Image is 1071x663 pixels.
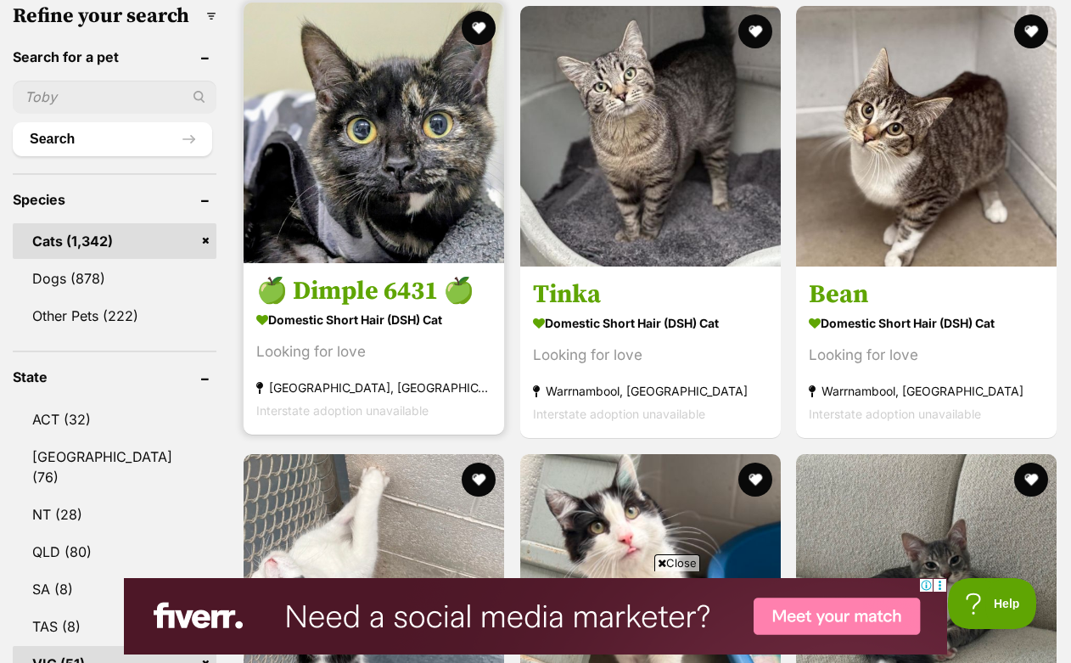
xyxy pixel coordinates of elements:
input: Toby [13,81,216,113]
a: ACT (32) [13,402,216,437]
button: favourite [1014,463,1048,497]
img: 🍏 Dimple 6431 🍏 - Domestic Short Hair (DSH) Cat [244,3,504,263]
button: favourite [737,463,771,497]
strong: Warrnambool, [GEOGRAPHIC_DATA] [809,379,1044,402]
button: favourite [462,11,496,45]
button: favourite [737,14,771,48]
a: Bean Domestic Short Hair (DSH) Cat Looking for love Warrnambool, [GEOGRAPHIC_DATA] Interstate ado... [796,266,1057,438]
header: State [13,369,216,385]
span: Interstate adoption unavailable [809,407,981,421]
img: Tinka - Domestic Short Hair (DSH) Cat [520,6,781,267]
strong: [GEOGRAPHIC_DATA], [GEOGRAPHIC_DATA] [256,376,491,399]
button: favourite [1014,14,1048,48]
button: favourite [462,463,496,497]
strong: Domestic Short Hair (DSH) Cat [256,307,491,332]
header: Search for a pet [13,49,216,65]
a: Tinka Domestic Short Hair (DSH) Cat Looking for love Warrnambool, [GEOGRAPHIC_DATA] Interstate ad... [520,266,781,438]
button: Search [13,122,212,156]
strong: Warrnambool, [GEOGRAPHIC_DATA] [533,379,768,402]
iframe: Help Scout Beacon - Open [948,578,1037,629]
a: Other Pets (222) [13,298,216,334]
a: 🍏 Dimple 6431 🍏 Domestic Short Hair (DSH) Cat Looking for love [GEOGRAPHIC_DATA], [GEOGRAPHIC_DAT... [244,262,504,435]
span: Close [654,554,700,571]
strong: Domestic Short Hair (DSH) Cat [533,311,768,335]
strong: Domestic Short Hair (DSH) Cat [809,311,1044,335]
a: Cats (1,342) [13,223,216,259]
h3: Refine your search [13,4,216,28]
a: QLD (80) [13,534,216,570]
h3: 🍏 Dimple 6431 🍏 [256,275,491,307]
iframe: Advertisement [124,578,947,655]
a: TAS (8) [13,609,216,644]
div: Looking for love [809,344,1044,367]
div: Looking for love [256,340,491,363]
div: Looking for love [533,344,768,367]
a: Dogs (878) [13,261,216,296]
a: NT (28) [13,497,216,532]
img: Bean - Domestic Short Hair (DSH) Cat [796,6,1057,267]
h3: Bean [809,278,1044,311]
header: Species [13,192,216,207]
span: Interstate adoption unavailable [533,407,705,421]
a: [GEOGRAPHIC_DATA] (76) [13,439,216,495]
a: SA (8) [13,571,216,607]
h3: Tinka [533,278,768,311]
span: Interstate adoption unavailable [256,403,429,418]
